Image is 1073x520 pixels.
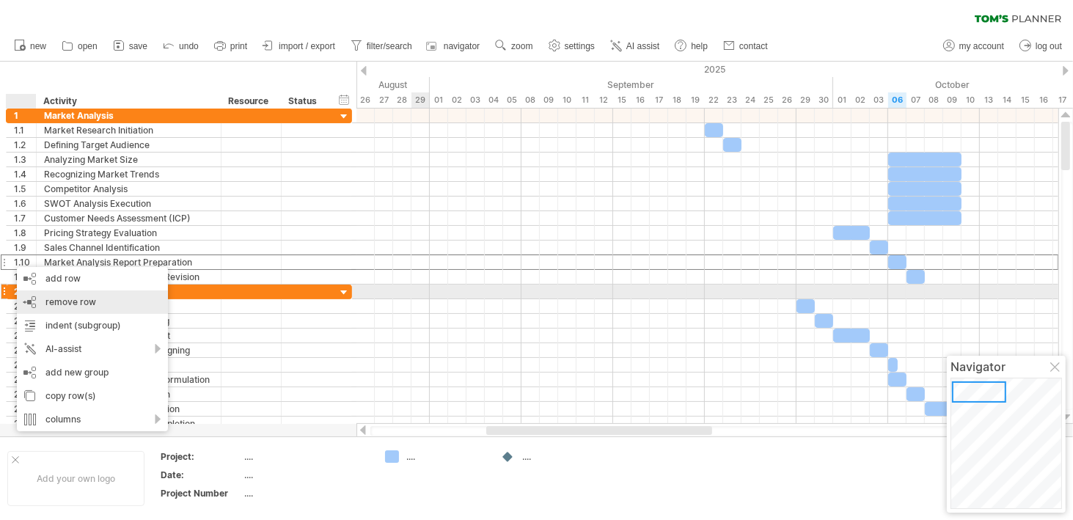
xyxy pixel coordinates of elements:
div: Recognizing Market Trends [44,167,213,181]
div: 2 [14,285,36,299]
span: help [691,41,708,51]
div: Monday, 15 September 2025 [613,92,631,108]
div: 2.8 [14,402,36,416]
a: settings [545,37,599,56]
div: Analyzing Market Size [44,153,213,166]
div: Tuesday, 14 October 2025 [998,92,1017,108]
div: add new group [17,361,168,384]
div: 1.2 [14,138,36,152]
a: save [109,37,152,56]
div: September 2025 [430,77,833,92]
div: .... [522,450,602,463]
div: 1.7 [14,211,36,225]
div: 1 [14,109,36,122]
div: Thursday, 4 September 2025 [485,92,503,108]
div: Tuesday, 7 October 2025 [907,92,925,108]
span: print [230,41,247,51]
div: Thursday, 28 August 2025 [393,92,411,108]
div: Friday, 17 October 2025 [1053,92,1072,108]
div: Activity [43,94,213,109]
div: Friday, 26 September 2025 [778,92,796,108]
div: Wednesday, 3 September 2025 [466,92,485,108]
a: AI assist [607,37,664,56]
div: Customer Needs Assessment (ICP) [44,211,213,225]
div: 1.4 [14,167,36,181]
div: 2.5 [14,358,36,372]
div: 1.3 [14,153,36,166]
div: add row [17,267,168,290]
div: Tuesday, 30 September 2025 [815,92,833,108]
div: 2.4 [14,343,36,357]
a: navigator [424,37,484,56]
div: Wednesday, 1 October 2025 [833,92,852,108]
div: 1.10 [14,255,36,269]
div: Defining Target Audience [44,138,213,152]
div: 1.1 [14,123,36,137]
div: Market Analysis [44,109,213,122]
div: 1.8 [14,226,36,240]
div: Tuesday, 26 August 2025 [356,92,375,108]
div: Navigator [951,359,1062,374]
div: Thursday, 2 October 2025 [852,92,870,108]
a: open [58,37,102,56]
div: Thursday, 16 October 2025 [1035,92,1053,108]
a: new [10,37,51,56]
div: Tuesday, 9 September 2025 [540,92,558,108]
div: Tuesday, 16 September 2025 [631,92,650,108]
div: Friday, 19 September 2025 [686,92,705,108]
span: filter/search [367,41,412,51]
div: Wednesday, 15 October 2025 [1017,92,1035,108]
a: undo [159,37,203,56]
div: Resource [228,94,273,109]
div: Monday, 22 September 2025 [705,92,723,108]
div: copy row(s) [17,384,168,408]
span: undo [179,41,199,51]
div: Date: [161,469,241,481]
div: Pricing Strategy Evaluation [44,226,213,240]
div: .... [406,450,486,463]
span: contact [739,41,768,51]
div: Friday, 12 September 2025 [595,92,613,108]
span: zoom [511,41,532,51]
div: .... [244,487,367,499]
span: remove row [45,296,96,307]
div: Wednesday, 24 September 2025 [741,92,760,108]
div: Status [288,94,321,109]
div: 1.11 [14,270,36,284]
div: 2.6 [14,373,36,387]
div: SWOT Analysis Execution [44,197,213,210]
a: filter/search [347,37,417,56]
span: import / export [279,41,335,51]
div: Thursday, 9 October 2025 [943,92,962,108]
div: 1.6 [14,197,36,210]
div: Friday, 29 August 2025 [411,92,430,108]
div: Friday, 10 October 2025 [962,92,980,108]
div: Monday, 1 September 2025 [430,92,448,108]
div: Wednesday, 27 August 2025 [375,92,393,108]
div: 2.9 [14,417,36,431]
span: new [30,41,46,51]
div: Project Number [161,487,241,499]
div: Friday, 5 September 2025 [503,92,521,108]
div: .... [244,469,367,481]
span: AI assist [626,41,659,51]
div: Wednesday, 17 September 2025 [650,92,668,108]
div: Monday, 8 September 2025 [521,92,540,108]
a: print [210,37,252,56]
div: indent (subgroup) [17,314,168,337]
div: 1.9 [14,241,36,254]
div: Wednesday, 8 October 2025 [925,92,943,108]
div: Wednesday, 10 September 2025 [558,92,576,108]
span: log out [1036,41,1062,51]
div: Thursday, 11 September 2025 [576,92,595,108]
span: my account [959,41,1004,51]
div: 2.7 [14,387,36,401]
div: Monday, 6 October 2025 [888,92,907,108]
a: contact [719,37,772,56]
div: columns [17,408,168,431]
div: 2.1 [14,299,36,313]
div: Monday, 13 October 2025 [980,92,998,108]
a: my account [940,37,1008,56]
span: open [78,41,98,51]
a: zoom [491,37,537,56]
